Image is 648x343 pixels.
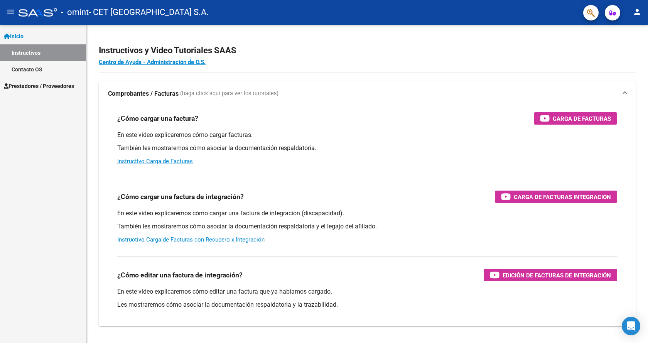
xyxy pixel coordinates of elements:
[99,81,636,106] mat-expansion-panel-header: Comprobantes / Facturas (haga click aquí para ver los tutoriales)
[6,7,15,17] mat-icon: menu
[117,209,617,218] p: En este video explicaremos cómo cargar una factura de integración (discapacidad).
[117,301,617,309] p: Les mostraremos cómo asociar la documentación respaldatoria y la trazabilidad.
[484,269,617,281] button: Edición de Facturas de integración
[117,131,617,139] p: En este video explicaremos cómo cargar facturas.
[495,191,617,203] button: Carga de Facturas Integración
[108,90,179,98] strong: Comprobantes / Facturas
[99,59,206,66] a: Centro de Ayuda - Administración de O.S.
[117,144,617,152] p: También les mostraremos cómo asociar la documentación respaldatoria.
[61,4,89,21] span: - omint
[514,192,611,202] span: Carga de Facturas Integración
[117,158,193,165] a: Instructivo Carga de Facturas
[99,106,636,326] div: Comprobantes / Facturas (haga click aquí para ver los tutoriales)
[4,32,24,41] span: Inicio
[117,270,243,280] h3: ¿Cómo editar una factura de integración?
[503,270,611,280] span: Edición de Facturas de integración
[117,113,198,124] h3: ¿Cómo cargar una factura?
[117,236,265,243] a: Instructivo Carga de Facturas con Recupero x Integración
[89,4,209,21] span: - CET [GEOGRAPHIC_DATA] S.A.
[633,7,642,17] mat-icon: person
[4,82,74,90] span: Prestadores / Proveedores
[622,317,640,335] div: Open Intercom Messenger
[99,43,636,58] h2: Instructivos y Video Tutoriales SAAS
[180,90,278,98] span: (haga click aquí para ver los tutoriales)
[117,222,617,231] p: También les mostraremos cómo asociar la documentación respaldatoria y el legajo del afiliado.
[534,112,617,125] button: Carga de Facturas
[117,287,617,296] p: En este video explicaremos cómo editar una factura que ya habíamos cargado.
[553,114,611,123] span: Carga de Facturas
[117,191,244,202] h3: ¿Cómo cargar una factura de integración?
